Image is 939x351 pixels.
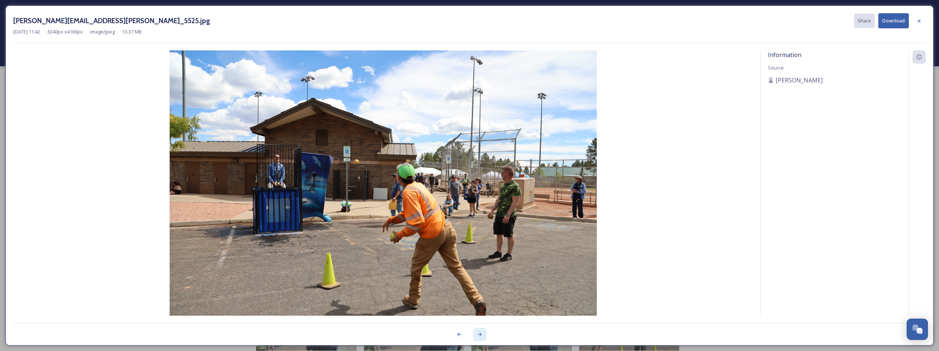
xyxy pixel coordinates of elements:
span: Source [768,64,784,71]
span: image/jpeg [90,28,115,35]
span: [PERSON_NAME] [776,76,823,85]
h3: [PERSON_NAME][EMAIL_ADDRESS][PERSON_NAME]_5525.jpg [13,15,210,26]
span: 13.37 MB [122,28,142,35]
img: Sarah.holditch%40flagstaffaz.gov-IMG_5525.jpg [13,50,753,335]
span: [DATE] 11:42 [13,28,40,35]
span: 6240 px x 4160 px [47,28,83,35]
button: Download [878,13,909,28]
button: Share [854,14,875,28]
span: Information [768,51,801,59]
button: Open Chat [907,319,928,340]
